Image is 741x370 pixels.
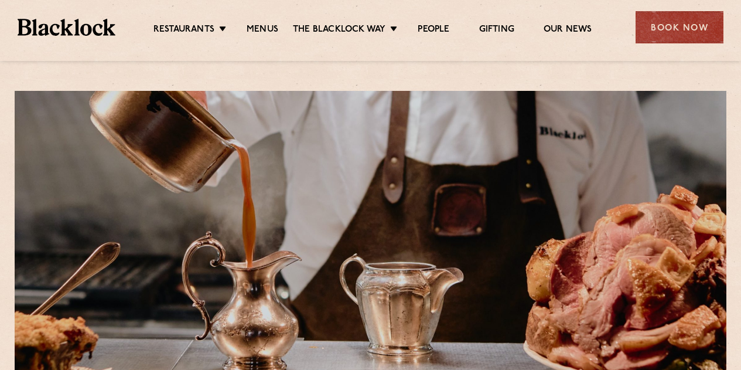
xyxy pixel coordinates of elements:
a: The Blacklock Way [293,24,385,37]
a: Menus [247,24,278,37]
a: Our News [544,24,592,37]
div: Book Now [636,11,723,43]
img: BL_Textured_Logo-footer-cropped.svg [18,19,115,35]
a: Gifting [479,24,514,37]
a: Restaurants [153,24,214,37]
a: People [418,24,449,37]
